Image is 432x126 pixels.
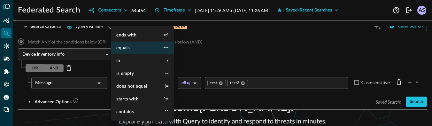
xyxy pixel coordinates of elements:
[116,33,137,37] span: ends with
[166,59,169,63] span: /
[165,84,169,89] span: !=
[116,84,147,89] span: does not equal
[116,46,130,50] span: equals
[163,33,169,37] span: =^
[165,71,169,76] span: --
[116,110,134,114] span: contains
[116,59,120,63] span: in
[116,71,134,76] span: is empty
[163,97,169,101] span: ^=
[163,46,169,50] span: ==
[116,97,139,101] span: starts with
